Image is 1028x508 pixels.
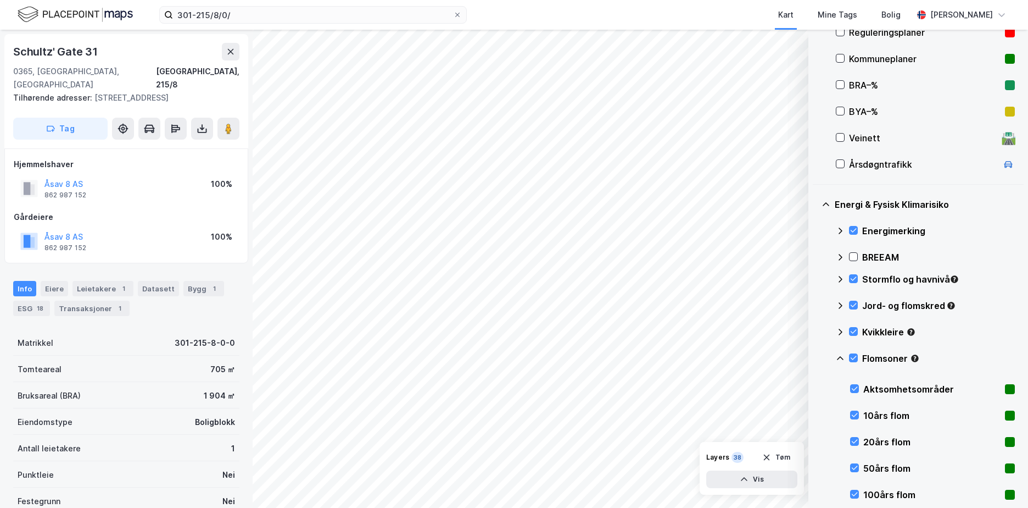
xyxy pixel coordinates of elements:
[14,158,239,171] div: Hjemmelshaver
[18,389,81,402] div: Bruksareal (BRA)
[849,131,997,145] div: Veinett
[72,281,133,296] div: Leietakere
[731,452,744,463] div: 38
[863,488,1001,501] div: 100års flom
[863,435,1001,449] div: 20års flom
[863,462,1001,475] div: 50års flom
[13,93,94,102] span: Tilhørende adresser:
[14,211,239,224] div: Gårdeiere
[949,274,959,284] div: Tooltip anchor
[210,363,235,376] div: 705 ㎡
[175,336,235,350] div: 301-215-8-0-0
[18,442,81,455] div: Antall leietakere
[818,8,857,21] div: Mine Tags
[118,283,129,294] div: 1
[13,43,100,60] div: Schultz' Gate 31
[156,65,239,91] div: [GEOGRAPHIC_DATA], 215/8
[862,273,1015,286] div: Stormflo og havnivå
[44,191,86,200] div: 862 987 152
[946,301,956,311] div: Tooltip anchor
[44,244,86,252] div: 862 987 152
[13,301,50,316] div: ESG
[211,178,232,191] div: 100%
[222,495,235,508] div: Nei
[114,303,125,314] div: 1
[706,471,797,488] button: Vis
[18,336,53,350] div: Matrikkel
[35,303,46,314] div: 18
[778,8,794,21] div: Kart
[13,91,231,104] div: [STREET_ADDRESS]
[849,79,1001,92] div: BRA–%
[1001,131,1016,145] div: 🛣️
[54,301,130,316] div: Transaksjoner
[835,198,1015,211] div: Energi & Fysisk Klimarisiko
[862,352,1015,365] div: Flomsoner
[849,158,997,171] div: Årsdøgntrafikk
[231,442,235,455] div: 1
[862,325,1015,339] div: Kvikkleire
[849,26,1001,39] div: Reguleringsplaner
[204,389,235,402] div: 1 904 ㎡
[755,449,797,466] button: Tøm
[849,52,1001,65] div: Kommuneplaner
[862,224,1015,238] div: Energimerking
[910,354,920,363] div: Tooltip anchor
[863,383,1001,396] div: Aktsomhetsområder
[195,416,235,429] div: Boligblokk
[18,468,54,482] div: Punktleie
[211,230,232,244] div: 100%
[18,416,72,429] div: Eiendomstype
[863,409,1001,422] div: 10års flom
[18,495,60,508] div: Festegrunn
[849,105,1001,118] div: BYA–%
[209,283,220,294] div: 1
[862,251,1015,264] div: BREEAM
[13,281,36,296] div: Info
[706,453,729,462] div: Layers
[41,281,68,296] div: Eiere
[138,281,179,296] div: Datasett
[973,455,1028,508] iframe: Chat Widget
[881,8,901,21] div: Bolig
[13,118,108,140] button: Tag
[183,281,224,296] div: Bygg
[222,468,235,482] div: Nei
[18,363,62,376] div: Tomteareal
[173,7,453,23] input: Søk på adresse, matrikkel, gårdeiere, leietakere eller personer
[13,65,156,91] div: 0365, [GEOGRAPHIC_DATA], [GEOGRAPHIC_DATA]
[930,8,993,21] div: [PERSON_NAME]
[906,327,916,337] div: Tooltip anchor
[862,299,1015,312] div: Jord- og flomskred
[18,5,133,24] img: logo.f888ab2527a4732fd821a326f86c7f29.svg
